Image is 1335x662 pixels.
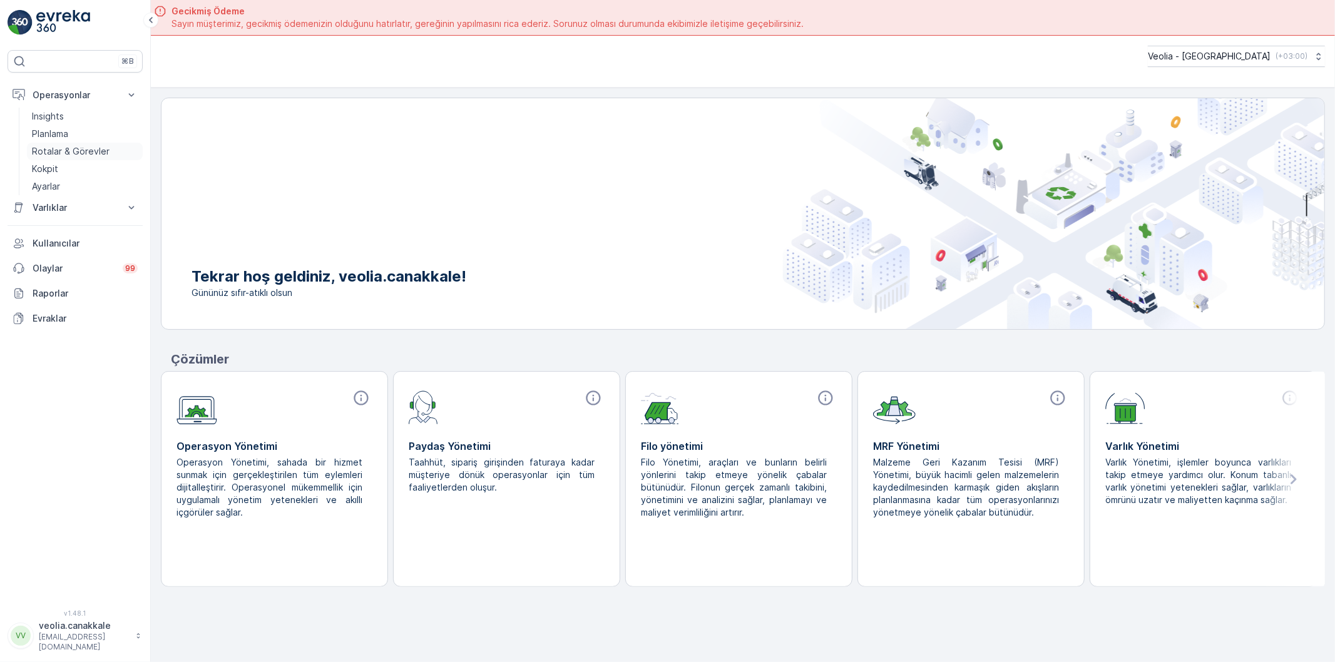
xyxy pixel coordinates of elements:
p: Varlık Yönetimi [1105,439,1301,454]
p: 99 [125,263,135,273]
p: Paydaş Yönetimi [409,439,605,454]
img: module-icon [176,389,217,425]
p: Malzeme Geri Kazanım Tesisi (MRF) Yönetimi, büyük hacimli gelen malzemelerin kaydedilmesinden kar... [873,456,1059,519]
p: ⌘B [121,56,134,66]
p: Varlık Yönetimi, işlemler boyunca varlıkları takip etmeye yardımcı olur. Konum tabanlı varlık yön... [1105,456,1291,506]
p: Ayarlar [32,180,60,193]
p: Planlama [32,128,68,140]
p: Raporlar [33,287,138,300]
img: module-icon [1105,389,1145,424]
button: Operasyonlar [8,83,143,108]
a: Insights [27,108,143,125]
a: Kullanıcılar [8,231,143,256]
span: Gününüz sıfır-atıklı olsun [192,287,466,299]
p: Operasyonlar [33,89,118,101]
a: Ayarlar [27,178,143,195]
p: Çözümler [171,350,1325,369]
button: VVveolia.canakkale[EMAIL_ADDRESS][DOMAIN_NAME] [8,619,143,652]
button: Veolia - [GEOGRAPHIC_DATA](+03:00) [1148,46,1325,67]
a: Raporlar [8,281,143,306]
img: logo_light-DOdMpM7g.png [36,10,90,35]
p: Veolia - [GEOGRAPHIC_DATA] [1148,50,1271,63]
img: module-icon [873,389,916,424]
p: Evraklar [33,312,138,325]
p: Tekrar hoş geldiniz, veolia.canakkale! [192,267,466,287]
a: Planlama [27,125,143,143]
span: Sayın müşterimiz, gecikmiş ödemenizin olduğunu hatırlatır, gereğinin yapılmasını rica ederiz. Sor... [171,18,804,30]
span: Gecikmiş Ödeme [171,5,804,18]
p: veolia.canakkale [39,619,129,632]
a: Kokpit [27,160,143,178]
a: Rotalar & Görevler [27,143,143,160]
p: Filo yönetimi [641,439,837,454]
p: Olaylar [33,262,115,275]
p: Kullanıcılar [33,237,138,250]
p: Operasyon Yönetimi [176,439,372,454]
a: Evraklar [8,306,143,331]
p: Taahhüt, sipariş girişinden faturaya kadar müşteriye dönük operasyonlar için tüm faaliyetlerden o... [409,456,595,494]
p: Filo Yönetimi, araçları ve bunların belirli yönlerini takip etmeye yönelik çabalar bütünüdür. Fil... [641,456,827,519]
p: Operasyon Yönetimi, sahada bir hizmet sunmak için gerçekleştirilen tüm eylemleri dijitalleştirir.... [176,456,362,519]
div: VV [11,626,31,646]
p: [EMAIL_ADDRESS][DOMAIN_NAME] [39,632,129,652]
p: MRF Yönetimi [873,439,1069,454]
img: module-icon [409,389,438,424]
p: Kokpit [32,163,58,175]
button: Varlıklar [8,195,143,220]
span: v 1.48.1 [8,609,143,617]
img: logo [8,10,33,35]
p: ( +03:00 ) [1276,51,1307,61]
img: city illustration [783,98,1324,329]
img: module-icon [641,389,679,424]
p: Rotalar & Görevler [32,145,110,158]
a: Olaylar99 [8,256,143,281]
p: Varlıklar [33,201,118,214]
p: Insights [32,110,64,123]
